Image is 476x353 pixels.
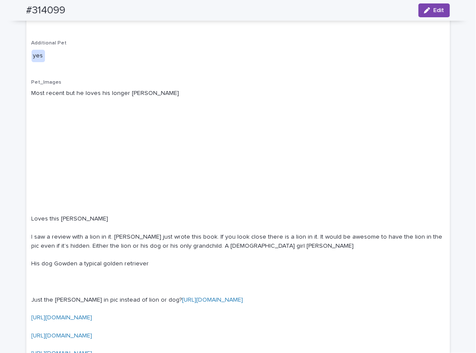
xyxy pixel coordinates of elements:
[26,4,66,17] h2: #314099
[32,315,93,321] a: [URL][DOMAIN_NAME]
[32,41,67,46] span: Additional Pet
[32,50,45,62] div: yes
[418,3,450,17] button: Edit
[182,297,243,303] a: [URL][DOMAIN_NAME]
[434,7,444,13] span: Edit
[32,80,62,85] span: Pet_Images
[32,333,93,339] a: [URL][DOMAIN_NAME]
